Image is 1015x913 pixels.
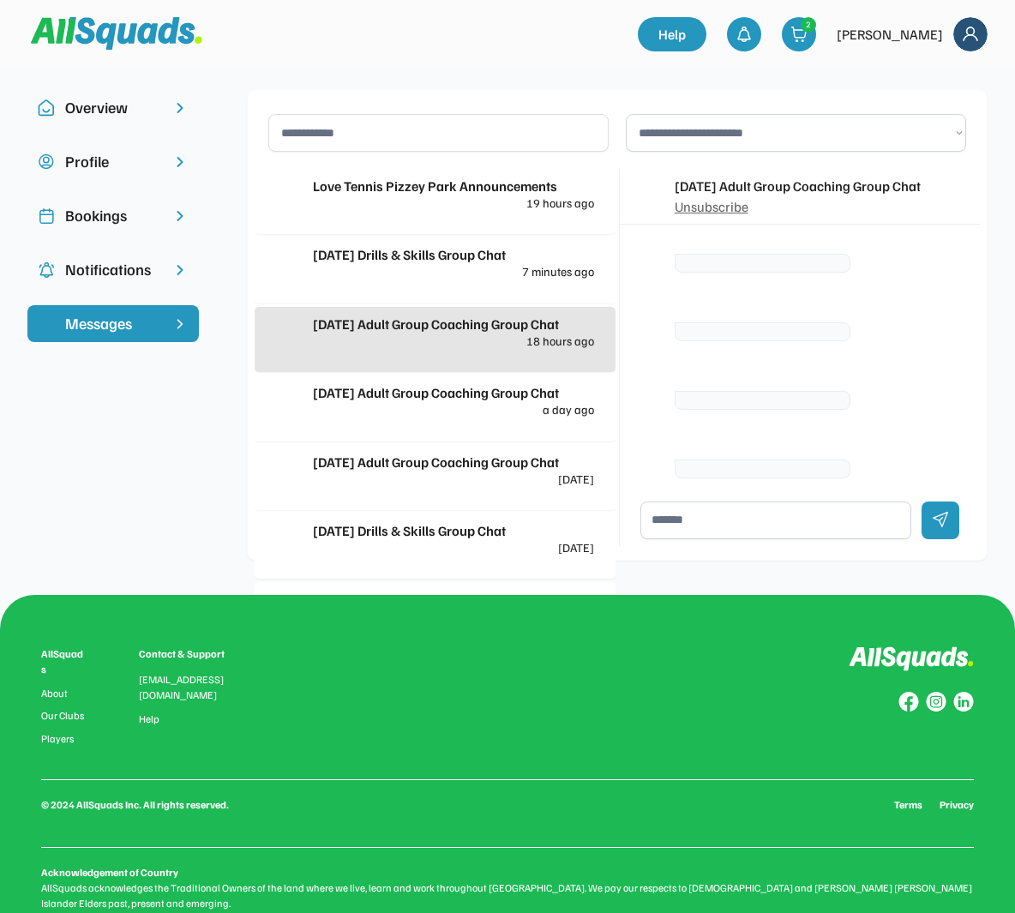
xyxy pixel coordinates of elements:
[675,196,748,217] div: Unsubscribe
[65,96,161,119] div: Overview
[139,672,245,703] div: [EMAIL_ADDRESS][DOMAIN_NAME]
[65,312,161,335] div: Messages
[313,176,594,196] div: Love Tennis Pizzey Park Announcements
[171,207,189,225] img: chevron-right.svg
[265,252,303,290] img: yH5BAEAAAAALAAAAAABAAEAAAIBRAA7
[171,153,189,171] img: chevron-right.svg
[265,389,303,427] img: yH5BAEAAAAALAAAAAABAAEAAAIBRAA7
[38,207,55,225] img: Icon%20copy%202.svg
[953,692,974,712] img: Group%20copy%206.svg
[171,99,189,117] img: chevron-right.svg
[139,646,245,662] div: Contact & Support
[171,315,189,333] img: chevron-right%20copy%203.svg
[65,150,161,173] div: Profile
[38,261,55,279] img: Icon%20copy%204.svg
[313,382,594,403] div: [DATE] Adult Group Coaching Group Chat
[630,454,664,489] img: yH5BAEAAAAALAAAAAABAAEAAAIBRAA7
[38,315,55,333] img: yH5BAEAAAAALAAAAAABAAEAAAIBRAA7
[313,244,594,265] div: [DATE] Drills & Skills Group Chat
[65,258,161,281] div: Notifications
[41,733,87,745] a: Players
[265,183,303,220] img: yH5BAEAAAAALAAAAAABAAEAAAIBRAA7
[543,403,594,416] div: a day ago
[953,17,988,51] img: Frame%2018.svg
[139,713,159,725] a: Help
[41,797,229,813] div: © 2024 AllSquads Inc. All rights reserved.
[313,452,594,472] div: [DATE] Adult Group Coaching Group Chat
[849,646,974,671] img: Logo%20inverted.svg
[837,24,943,45] div: [PERSON_NAME]
[522,265,594,278] div: 7 minutes ago
[41,865,178,880] div: Acknowledgement of Country
[630,179,664,213] img: yH5BAEAAAAALAAAAAABAAEAAAIBRAA7
[790,26,808,43] img: shopping-cart-01%20%281%29.svg
[630,249,664,283] img: yH5BAEAAAAALAAAAAABAAEAAAIBRAA7
[41,710,87,722] a: Our Clubs
[526,196,594,209] div: 19 hours ago
[265,321,303,358] img: yH5BAEAAAAALAAAAAABAAEAAAIBRAA7
[898,692,919,712] img: Group%20copy%208.svg
[630,386,664,420] img: yH5BAEAAAAALAAAAAABAAEAAAIBRAA7
[675,176,921,196] div: [DATE] Adult Group Coaching Group Chat
[894,797,922,813] a: Terms
[638,17,706,51] a: Help
[558,472,594,485] div: [DATE]
[802,18,815,31] div: 2
[265,459,303,496] img: yH5BAEAAAAALAAAAAABAAEAAAIBRAA7
[31,17,202,50] img: Squad%20Logo.svg
[41,646,87,677] div: AllSquads
[38,153,55,171] img: user-circle.svg
[41,880,974,911] div: AllSquads acknowledges the Traditional Owners of the land where we live, learn and work throughou...
[736,26,753,43] img: bell-03%20%281%29.svg
[940,797,974,813] a: Privacy
[41,688,87,700] a: About
[265,527,303,565] img: yH5BAEAAAAALAAAAAABAAEAAAIBRAA7
[526,334,594,347] div: 18 hours ago
[926,692,946,712] img: Group%20copy%207.svg
[65,204,161,227] div: Bookings
[313,520,594,541] div: [DATE] Drills & Skills Group Chat
[313,589,594,610] div: [DATE] Adult Group Coaching Group Chat
[171,261,189,279] img: chevron-right.svg
[38,99,55,117] img: Icon%20copy%2010.svg
[630,317,664,351] img: yH5BAEAAAAALAAAAAABAAEAAAIBRAA7
[313,314,594,334] div: [DATE] Adult Group Coaching Group Chat
[558,541,594,554] div: [DATE]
